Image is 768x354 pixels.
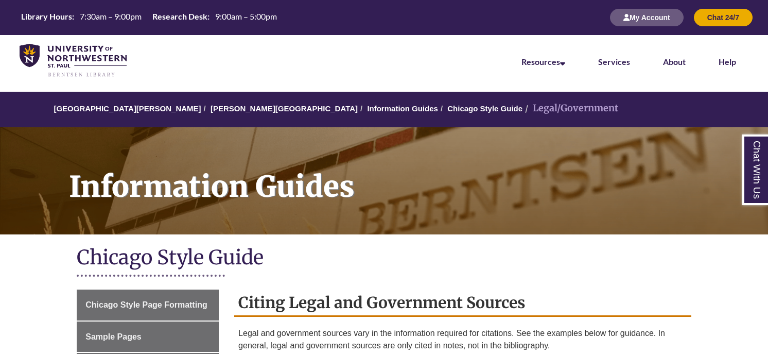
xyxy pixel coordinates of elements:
[77,245,691,272] h1: Chicago Style Guide
[17,11,281,25] a: Hours Today
[17,11,281,24] table: Hours Today
[77,322,219,352] a: Sample Pages
[85,332,142,341] span: Sample Pages
[367,104,438,113] a: Information Guides
[211,104,358,113] a: [PERSON_NAME][GEOGRAPHIC_DATA]
[522,101,618,116] li: Legal/Government
[447,104,522,113] a: Chicago Style Guide
[80,11,142,21] span: 7:30am – 9:00pm
[694,13,753,22] a: Chat 24/7
[17,11,76,22] th: Library Hours:
[694,9,753,26] button: Chat 24/7
[521,57,565,66] a: Resources
[77,290,219,321] a: Chicago Style Page Formatting
[54,104,201,113] a: [GEOGRAPHIC_DATA][PERSON_NAME]
[58,127,768,221] h1: Information Guides
[598,57,630,66] a: Services
[610,9,684,26] button: My Account
[238,327,687,352] p: Legal and government sources vary in the information required for citations. See the examples bel...
[85,300,207,309] span: Chicago Style Page Formatting
[610,13,684,22] a: My Account
[719,57,736,66] a: Help
[234,290,691,317] h2: Citing Legal and Government Sources
[20,44,127,78] img: UNWSP Library Logo
[148,11,211,22] th: Research Desk:
[215,11,277,21] span: 9:00am – 5:00pm
[663,57,686,66] a: About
